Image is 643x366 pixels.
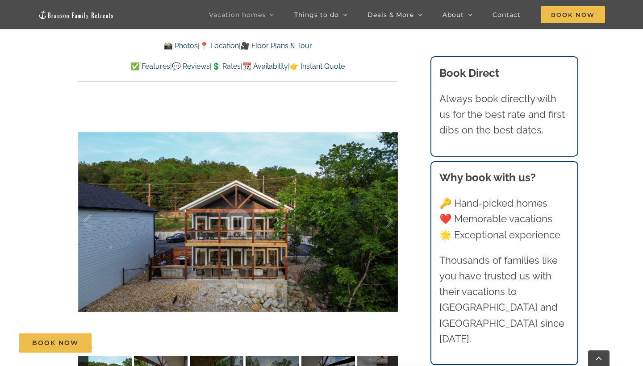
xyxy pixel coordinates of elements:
span: Contact [493,12,521,18]
a: Book Now [19,333,92,353]
span: Book Now [32,339,79,347]
a: 📸 Photos [164,42,198,50]
a: 💲 Rates [212,62,241,71]
a: ✅ Features [131,62,170,71]
span: Vacation homes [209,12,266,18]
p: 🔑 Hand-picked homes ❤️ Memorable vacations 🌟 Exceptional experience [439,195,570,243]
a: 👉 Instant Quote [290,62,345,71]
p: | | | | [78,61,398,72]
a: 🎥 Floor Plans & Tour [241,42,312,50]
span: Book Now [541,6,605,23]
h3: Book Direct [439,65,570,81]
a: 📆 Availability [242,62,288,71]
p: | | [78,40,398,52]
span: Things to do [294,12,339,18]
p: Always book directly with us for the best rate and first dibs on the best dates. [439,91,570,138]
h3: Why book with us? [439,170,570,186]
span: Deals & More [367,12,414,18]
a: 📍 Location [200,42,239,50]
a: 💬 Reviews [172,62,210,71]
p: Thousands of families like you have trusted us with their vacations to [GEOGRAPHIC_DATA] and [GEO... [439,253,570,347]
span: About [443,12,464,18]
img: Branson Family Retreats Logo [38,9,114,20]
